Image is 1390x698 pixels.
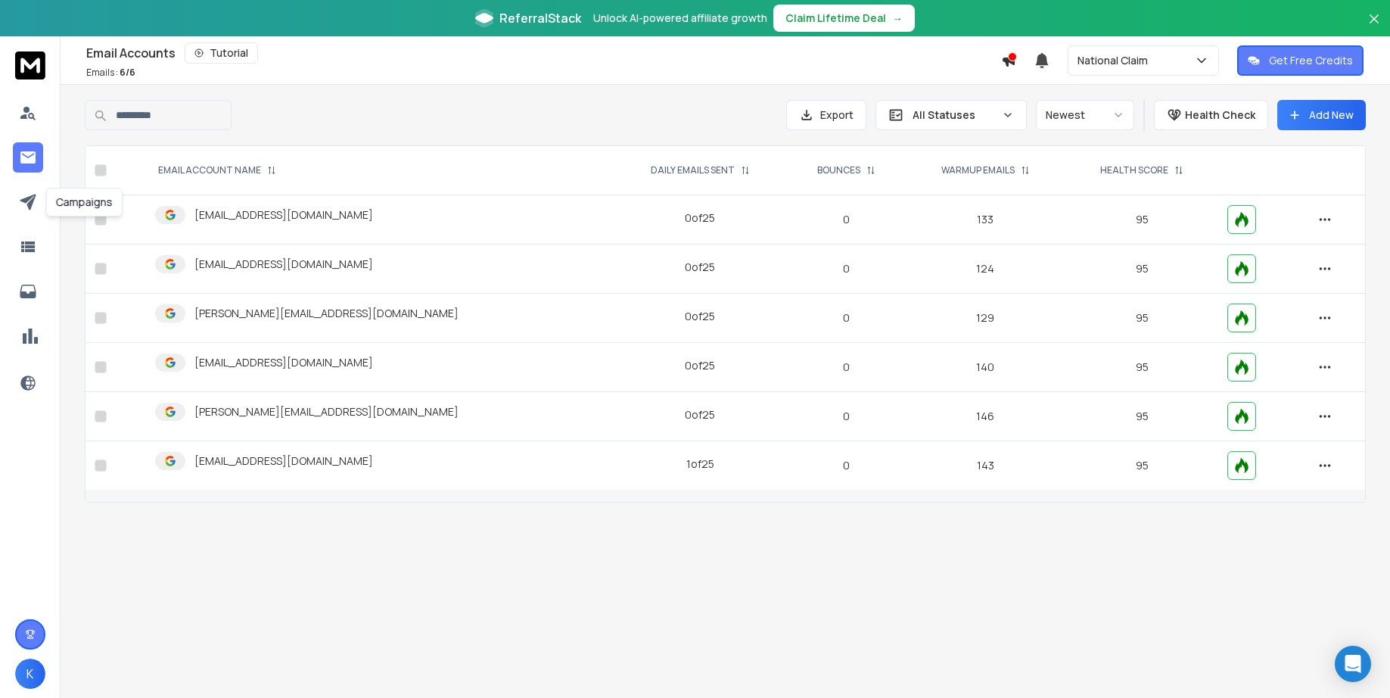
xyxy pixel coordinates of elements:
button: Health Check [1154,100,1268,130]
td: 95 [1065,441,1218,491]
p: Emails : [86,67,135,79]
td: 95 [1065,245,1218,294]
td: 133 [905,195,1065,245]
td: 143 [905,441,1065,491]
div: Campaigns [46,188,123,217]
p: 0 [797,458,896,473]
div: 1 of 25 [686,457,714,472]
p: Get Free Credits [1269,53,1353,68]
td: 146 [905,392,1065,441]
td: 124 [905,245,1065,294]
button: Add New [1277,100,1366,130]
p: [EMAIL_ADDRESS][DOMAIN_NAME] [194,355,373,370]
p: BOUNCES [817,164,860,176]
p: 0 [797,212,896,227]
div: 0 of 25 [685,260,715,275]
div: Email Accounts [86,42,1001,64]
p: Unlock AI-powered affiliate growth [593,11,767,26]
button: K [15,659,45,689]
p: 0 [797,360,896,375]
p: 0 [797,261,896,276]
td: 95 [1065,195,1218,245]
p: 0 [797,409,896,424]
span: 6 / 6 [120,66,135,79]
button: Export [786,100,866,130]
td: 140 [905,343,1065,392]
span: ReferralStack [499,9,581,27]
td: 95 [1065,392,1218,441]
p: [PERSON_NAME][EMAIL_ADDRESS][DOMAIN_NAME] [194,404,459,419]
td: 129 [905,294,1065,343]
p: 0 [797,310,896,326]
p: Health Check [1185,108,1255,123]
button: Get Free Credits [1237,45,1364,76]
div: 0 of 25 [685,358,715,373]
p: DAILY EMAILS SENT [651,164,735,176]
p: [EMAIL_ADDRESS][DOMAIN_NAME] [194,257,373,272]
p: [PERSON_NAME][EMAIL_ADDRESS][DOMAIN_NAME] [194,306,459,321]
td: 95 [1065,294,1218,343]
p: [EMAIL_ADDRESS][DOMAIN_NAME] [194,207,373,223]
p: [EMAIL_ADDRESS][DOMAIN_NAME] [194,453,373,469]
div: 0 of 25 [685,309,715,324]
button: Newest [1036,100,1134,130]
span: → [892,11,903,26]
div: Open Intercom Messenger [1335,646,1371,682]
div: EMAIL ACCOUNT NAME [158,164,276,176]
div: 0 of 25 [685,210,715,226]
button: Close banner [1364,9,1384,45]
button: Claim Lifetime Deal→ [773,5,915,32]
div: 0 of 25 [685,407,715,422]
button: Tutorial [185,42,258,64]
p: All Statuses [913,108,996,123]
p: WARMUP EMAILS [941,164,1015,176]
p: HEALTH SCORE [1100,164,1168,176]
p: National Claim [1077,53,1154,68]
td: 95 [1065,343,1218,392]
